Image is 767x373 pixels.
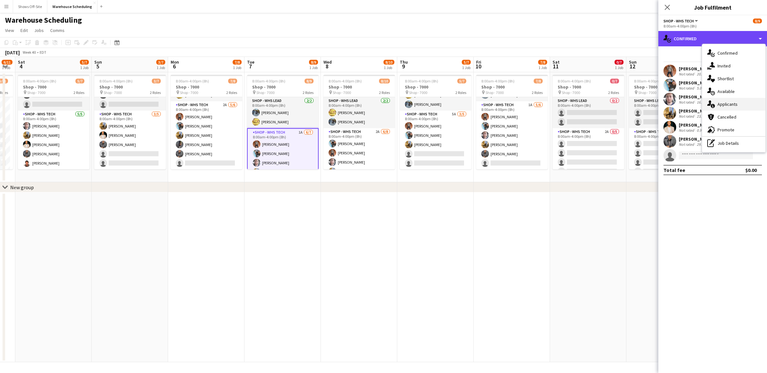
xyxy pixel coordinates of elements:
div: 1 Job [615,65,623,70]
h3: Shop - 7000 [476,84,548,90]
span: 8:00am-4:00pm (8h) [176,79,209,83]
app-card-role: Shop - WHS Tech2A5/68:00am-4:00pm (8h)[PERSON_NAME][PERSON_NAME][PERSON_NAME][PERSON_NAME][PERSON... [171,101,242,169]
span: Tue [247,59,254,65]
span: Edit [20,27,28,33]
h3: Shop - 7000 [400,84,471,90]
span: 5 [93,63,102,70]
div: 1 Job [2,65,12,70]
div: 16.08mi [695,100,711,105]
span: Shop - WHS Tech [663,19,694,23]
span: Sun [629,59,637,65]
a: Edit [18,26,30,35]
span: 4 [17,63,25,70]
span: View [5,27,14,33]
div: 1 Job [80,65,89,70]
span: 5/7 [457,79,466,83]
app-card-role: Shop - WHS Tech5/58:00am-4:00pm (8h)[PERSON_NAME][PERSON_NAME][PERSON_NAME][PERSON_NAME][PERSON_N... [18,111,89,169]
span: 8:00am-4:00pm (8h) [329,79,362,83]
span: 11 [552,63,560,70]
h3: Shop - 7000 [18,84,89,90]
span: 7/8 [228,79,237,83]
div: 1 Job [309,65,318,70]
span: Wed [323,59,332,65]
h3: Job Fulfilment [658,3,767,12]
div: 20.2mi [695,72,709,76]
app-card-role: Shop - WHS Tech1A5/68:00am-4:00pm (8h)[PERSON_NAME][PERSON_NAME][PERSON_NAME][PERSON_NAME][PERSON... [476,101,548,169]
span: 8:00am-4:00pm (8h) [252,79,285,83]
app-job-card: 8:00am-4:00pm (8h)8/9Shop - 7000 Shop - 70002 RolesShop - WHS Lead2/28:00am-4:00pm (8h)[PERSON_NA... [247,75,319,169]
span: 2 Roles [226,90,237,95]
div: Not rated [679,100,695,105]
div: Not rated [679,114,695,119]
app-job-card: 8:00am-4:00pm (8h)0/7Shop - 7000 Shop - 70002 RolesShop - WHS Lead0/28:00am-4:00pm (8h) Shop - WH... [553,75,624,169]
div: 1 Job [233,65,241,70]
button: Shows Off-Site [13,0,47,13]
span: Shop - 7000 [104,90,122,95]
app-card-role: Shop - WHS Tech5A3/58:00am-4:00pm (8h)[PERSON_NAME][PERSON_NAME][PERSON_NAME] [400,111,471,169]
div: 1 Job [538,65,547,70]
span: Shop - 7000 [485,90,504,95]
div: [PERSON_NAME] [679,94,713,100]
span: Thu [400,59,408,65]
app-card-role: Shop - WHS Tech2A6/88:00am-4:00pm (8h)[PERSON_NAME][PERSON_NAME][PERSON_NAME][PERSON_NAME] [323,128,395,215]
app-job-card: 8:00am-4:00pm (8h)0/7Shop - 7000 Shop - 70002 RolesShop - WHS Lead0/28:00am-4:00pm (8h) Shop - WH... [629,75,701,169]
span: 2 Roles [608,90,619,95]
span: 5/7 [75,79,84,83]
div: 1 Job [384,65,394,70]
span: 6/11 [2,60,12,65]
span: 7/8 [233,60,242,65]
span: 12 [628,63,637,70]
span: Shop - 7000 [180,90,198,95]
span: Sat [18,59,25,65]
app-card-role: Shop - WHS Tech2A0/58:00am-4:00pm (8h) [629,128,701,187]
span: 8:00am-4:00pm (8h) [558,79,591,83]
span: 7 [246,63,254,70]
span: 2 Roles [379,90,390,95]
span: 8/9 [309,60,318,65]
span: 9 [399,63,408,70]
span: 7/8 [534,79,543,83]
span: 5/7 [462,60,471,65]
span: Confirmed [717,50,738,56]
h3: Shop - 7000 [247,84,319,90]
span: 7/8 [538,60,547,65]
h3: Shop - 7000 [553,84,624,90]
span: 8:00am-4:00pm (8h) [481,79,515,83]
div: New group [10,184,34,190]
span: Sun [94,59,102,65]
span: 0/7 [610,79,619,83]
span: 6 [170,63,179,70]
app-card-role: Shop - WHS Tech3/58:00am-4:00pm (8h)[PERSON_NAME][PERSON_NAME][PERSON_NAME] [94,111,166,169]
span: Fri [476,59,481,65]
h3: Shop - 7000 [629,84,701,90]
span: Jobs [34,27,44,33]
app-card-role: Shop - WHS Tech2A0/58:00am-4:00pm (8h) [553,128,624,187]
a: View [3,26,17,35]
h3: Shop - 7000 [323,84,395,90]
div: [PERSON_NAME] [679,136,713,142]
span: Shop - 7000 [256,90,275,95]
div: [PERSON_NAME] [679,108,713,114]
app-job-card: 8:00am-4:00pm (8h)7/8Shop - 7000 Shop - 70002 RolesShop - WHS Lead2/28:00am-4:00pm (8h)[PERSON_NA... [476,75,548,169]
div: Confirmed [658,31,767,46]
div: $0.00 [745,167,757,173]
div: Total fee [663,167,685,173]
span: 2 Roles [455,90,466,95]
app-card-role: Shop - WHS Lead2/28:00am-4:00pm (8h)[PERSON_NAME][PERSON_NAME] [247,97,319,128]
span: Cancelled [717,114,736,120]
span: Comms [50,27,65,33]
div: Job Details [702,137,765,150]
button: Shop - WHS Tech [663,19,699,23]
a: Comms [48,26,67,35]
span: Shop - 7000 [333,90,351,95]
app-job-card: 8:00am-4:00pm (8h)5/7Shop - 7000 Shop - 70002 RolesShop - WHS Lead2/28:00am-4:00pm (8h)[PERSON_NA... [400,75,471,169]
span: Shop - 7000 [409,90,427,95]
app-job-card: 8:00am-4:00pm (8h)8/10Shop - 7000 Shop - 70002 RolesShop - WHS Lead2/28:00am-4:00pm (8h)[PERSON_N... [323,75,395,169]
app-card-role: Shop - WHS Lead0/28:00am-4:00pm (8h) [553,97,624,128]
span: 0/7 [615,60,624,65]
